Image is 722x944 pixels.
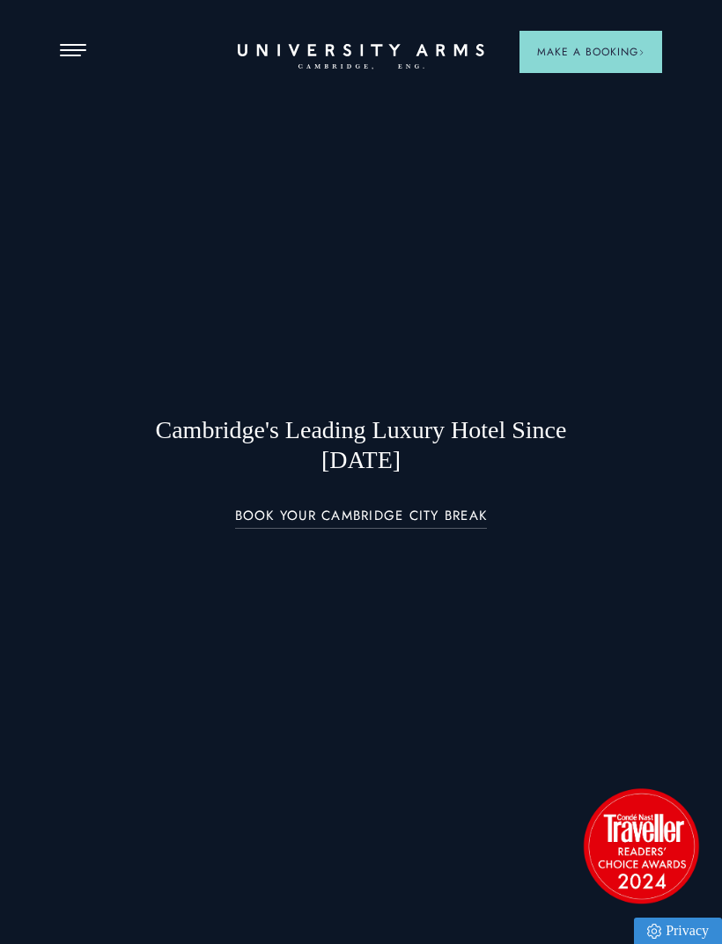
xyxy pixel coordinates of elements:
a: Home [238,44,484,70]
button: Make a BookingArrow icon [519,31,662,73]
a: BOOK YOUR CAMBRIDGE CITY BREAK [235,509,488,529]
img: Privacy [647,924,661,939]
button: Open Menu [60,44,86,58]
img: Arrow icon [638,49,645,55]
span: Make a Booking [537,44,645,60]
img: image-2524eff8f0c5d55edbf694693304c4387916dea5-1501x1501-png [575,779,707,911]
h1: Cambridge's Leading Luxury Hotel Since [DATE] [121,415,602,475]
a: Privacy [634,918,722,944]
